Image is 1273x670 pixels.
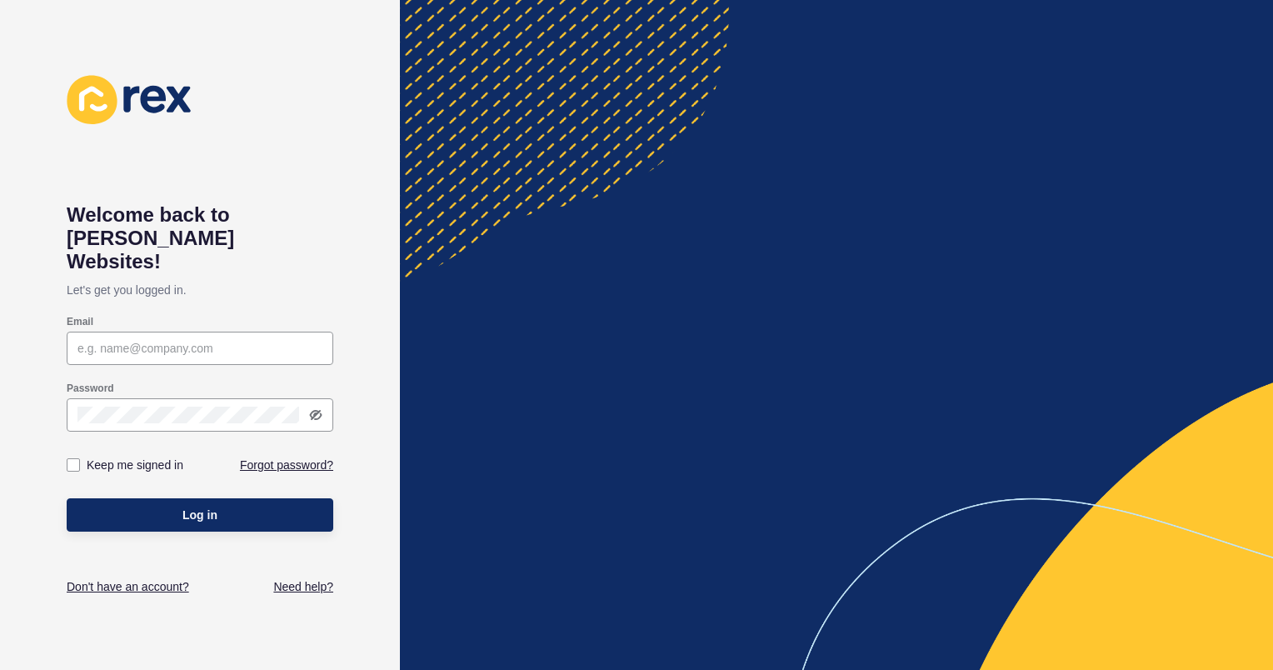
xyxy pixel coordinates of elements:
[67,273,333,307] p: Let's get you logged in.
[273,578,333,595] a: Need help?
[240,457,333,473] a: Forgot password?
[67,315,93,328] label: Email
[67,203,333,273] h1: Welcome back to [PERSON_NAME] Websites!
[77,340,322,357] input: e.g. name@company.com
[182,507,217,523] span: Log in
[67,578,189,595] a: Don't have an account?
[67,382,114,395] label: Password
[87,457,183,473] label: Keep me signed in
[67,498,333,532] button: Log in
